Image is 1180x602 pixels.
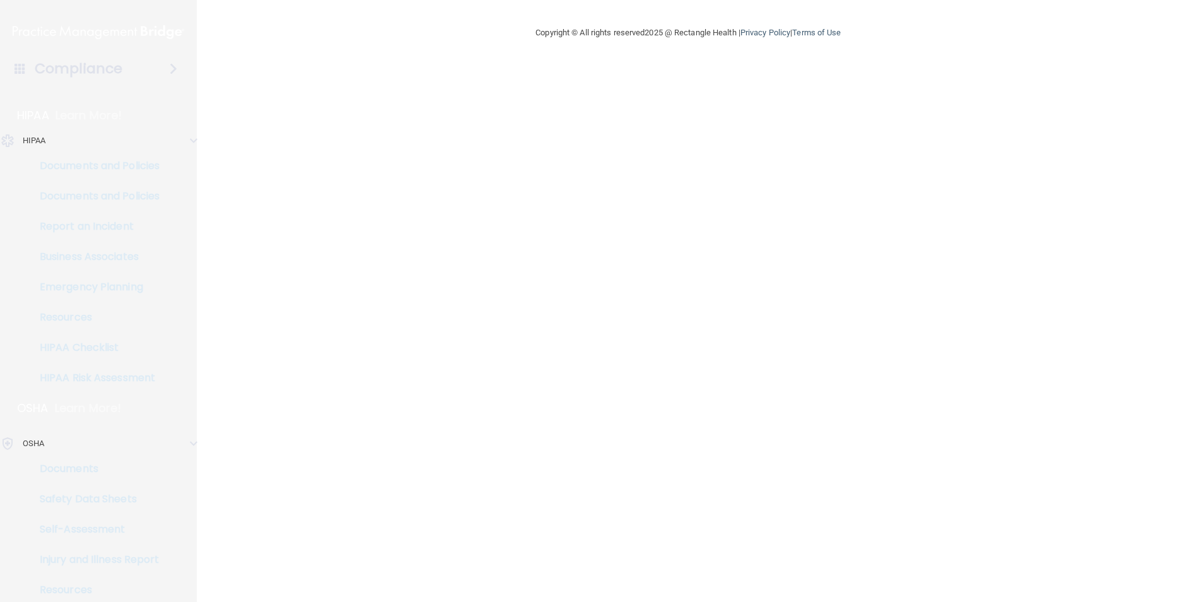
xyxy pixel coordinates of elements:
[13,20,184,45] img: PMB logo
[8,372,180,384] p: HIPAA Risk Assessment
[55,108,122,123] p: Learn More!
[17,401,49,416] p: OSHA
[8,190,180,203] p: Documents and Policies
[55,401,122,416] p: Learn More!
[740,28,790,37] a: Privacy Policy
[8,463,180,475] p: Documents
[8,553,180,566] p: Injury and Illness Report
[35,60,122,78] h4: Compliance
[8,584,180,596] p: Resources
[8,523,180,536] p: Self-Assessment
[8,493,180,505] p: Safety Data Sheets
[8,341,180,354] p: HIPAA Checklist
[8,281,180,293] p: Emergency Planning
[8,311,180,324] p: Resources
[23,133,46,148] p: HIPAA
[8,251,180,263] p: Business Associates
[8,160,180,172] p: Documents and Policies
[17,108,49,123] p: HIPAA
[23,436,44,451] p: OSHA
[8,220,180,233] p: Report an Incident
[458,13,918,53] div: Copyright © All rights reserved 2025 @ Rectangle Health | |
[792,28,841,37] a: Terms of Use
